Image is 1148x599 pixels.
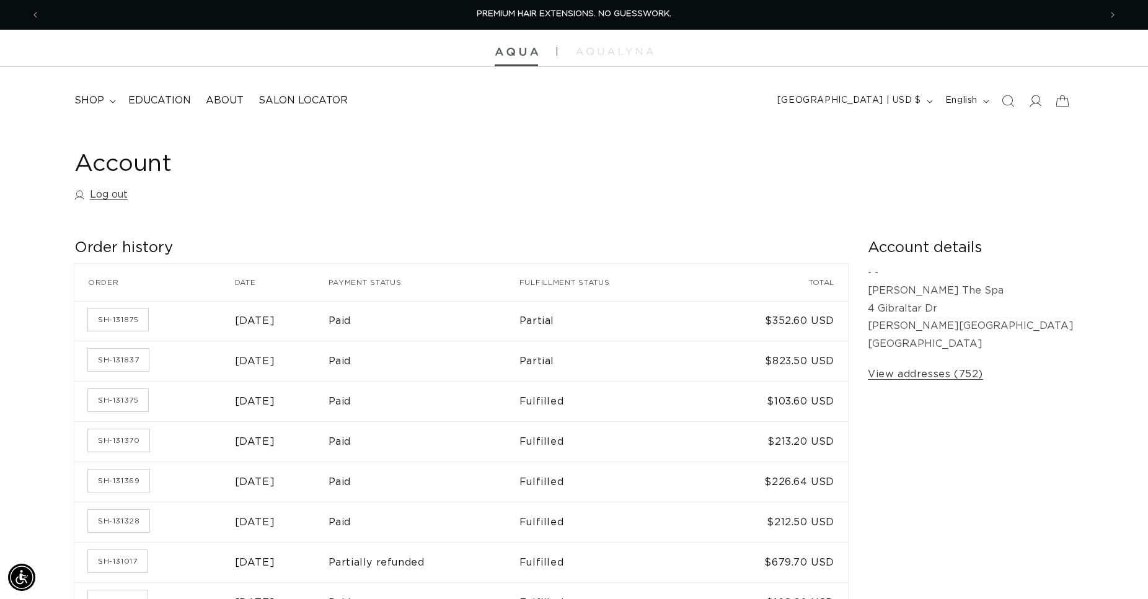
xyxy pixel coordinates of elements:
td: Paid [329,301,519,341]
a: Order number SH-131375 [88,389,148,411]
button: Previous announcement [22,3,49,27]
td: $679.70 USD [700,542,848,582]
time: [DATE] [235,437,275,447]
a: Order number SH-131328 [88,510,149,532]
td: $226.64 USD [700,461,848,502]
span: shop [74,94,104,107]
th: Order [74,264,235,301]
td: Fulfilled [519,421,700,461]
td: $352.60 USD [700,301,848,341]
summary: Search [994,87,1022,115]
time: [DATE] [235,517,275,527]
a: About [198,87,251,115]
time: [DATE] [235,396,275,406]
time: [DATE] [235,477,275,487]
h2: Account details [868,238,1074,258]
td: $212.50 USD [700,502,848,542]
img: Aqua Hair Extensions [495,48,538,56]
a: Order number SH-131875 [88,308,148,331]
h2: Order history [74,238,848,258]
span: Education [128,94,191,107]
td: Partially refunded [329,542,519,582]
a: Order number SH-131017 [88,550,147,572]
button: English [938,89,994,113]
button: Next announcement [1099,3,1126,27]
a: Education [121,87,198,115]
h1: Account [74,149,1074,180]
td: Paid [329,421,519,461]
div: Accessibility Menu [8,564,35,591]
td: $213.20 USD [700,421,848,461]
span: Salon Locator [258,94,348,107]
span: English [945,94,978,107]
th: Total [700,264,848,301]
td: Fulfilled [519,502,700,542]
time: [DATE] [235,316,275,326]
td: Fulfilled [519,542,700,582]
td: Paid [329,341,519,381]
td: Fulfilled [519,381,700,421]
a: View addresses (752) [868,365,983,383]
a: Log out [74,186,128,204]
time: [DATE] [235,356,275,366]
th: Payment status [329,264,519,301]
a: Order number SH-131370 [88,429,149,452]
td: Partial [519,301,700,341]
summary: shop [67,87,121,115]
a: Order number SH-131369 [88,470,149,492]
td: Paid [329,381,519,421]
span: About [206,94,244,107]
span: PREMIUM HAIR EXTENSIONS. NO GUESSWORK. [477,10,671,18]
td: Paid [329,502,519,542]
td: $823.50 USD [700,341,848,381]
button: [GEOGRAPHIC_DATA] | USD $ [770,89,938,113]
img: aqualyna.com [576,48,653,55]
time: [DATE] [235,557,275,567]
a: Order number SH-131837 [88,349,149,371]
p: - - [PERSON_NAME] The Spa 4 Gibraltar Dr [PERSON_NAME][GEOGRAPHIC_DATA] [GEOGRAPHIC_DATA] [868,264,1074,353]
th: Fulfillment status [519,264,700,301]
td: Partial [519,341,700,381]
span: [GEOGRAPHIC_DATA] | USD $ [777,94,921,107]
th: Date [235,264,329,301]
td: Fulfilled [519,461,700,502]
td: Paid [329,461,519,502]
a: Salon Locator [251,87,355,115]
td: $103.60 USD [700,381,848,421]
